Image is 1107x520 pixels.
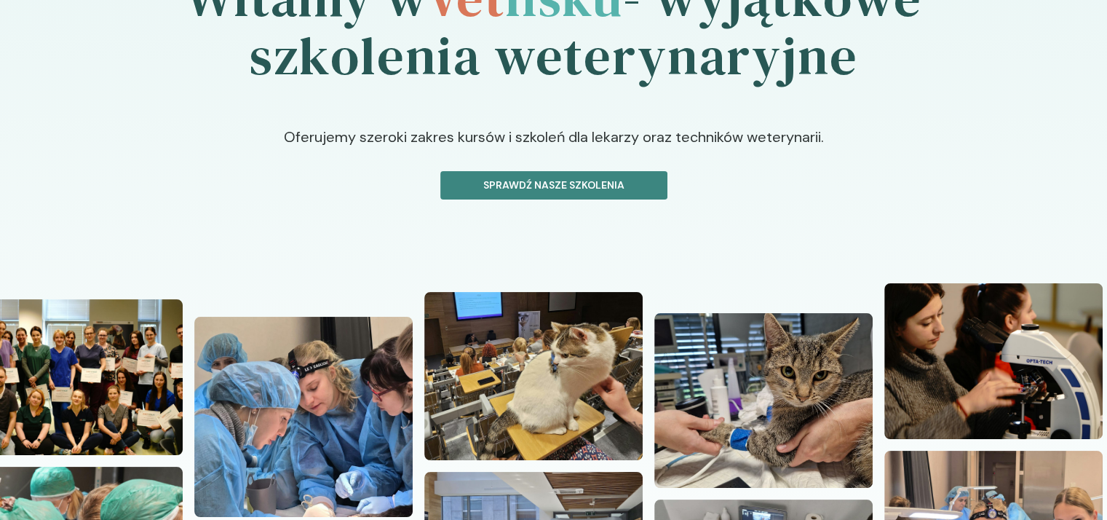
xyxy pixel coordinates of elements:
[884,283,1103,439] img: Z2WOrpbqstJ98vaB_DSC04907.JPG
[194,317,413,517] img: Z2WOzZbqstJ98vaN_20241110_112957.jpg
[440,171,667,200] button: Sprawdź nasze szkolenia
[424,292,643,460] img: Z2WOx5bqstJ98vaI_20240512_101618.jpg
[453,178,655,193] p: Sprawdź nasze szkolenia
[654,313,873,488] img: Z2WOuJbqstJ98vaF_20221127_125425.jpg
[185,126,923,171] p: Oferujemy szeroki zakres kursów i szkoleń dla lekarzy oraz techników weterynarii.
